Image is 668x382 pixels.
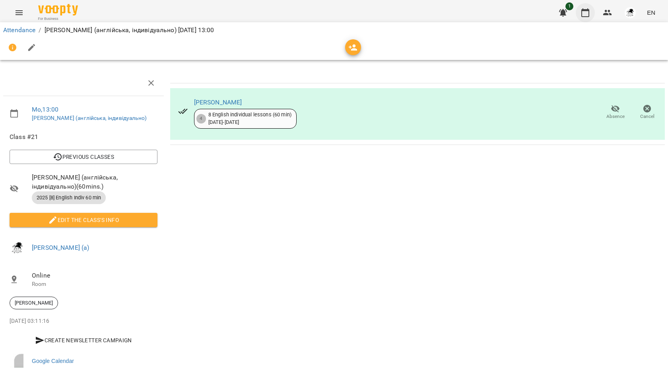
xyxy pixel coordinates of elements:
[3,351,164,371] a: Google Calendar
[10,317,157,325] p: [DATE] 03:11:16
[10,132,157,142] span: Class #21
[32,244,89,251] a: [PERSON_NAME] (а)
[10,333,157,347] button: Create Newsletter Campaign
[625,7,636,18] img: c09839ea023d1406ff4d1d49130fd519.png
[3,25,665,35] nav: breadcrumb
[10,299,58,307] span: [PERSON_NAME]
[10,213,157,227] button: Edit the class's Info
[10,150,157,164] button: Previous Classes
[640,113,654,120] span: Cancel
[32,106,58,113] a: Mo , 13:00
[32,173,157,191] span: [PERSON_NAME] (англійська, індивідуально) ( 60 mins. )
[39,25,41,35] li: /
[38,4,78,15] img: Voopty Logo
[631,101,663,123] button: Cancel
[38,16,78,21] span: For Business
[194,98,242,106] a: [PERSON_NAME]
[32,271,157,280] span: Online
[644,5,658,20] button: EN
[196,114,206,123] div: 4
[32,194,106,201] span: 2025 [8] English Indiv 60 min
[13,336,154,345] span: Create Newsletter Campaign
[32,280,157,288] p: Room
[600,101,631,123] button: Absence
[647,8,655,17] span: EN
[606,113,625,120] span: Absence
[208,111,291,126] div: 8 English individual lessons (60 min) [DATE] - [DATE]
[32,115,147,121] a: [PERSON_NAME] (англійська, індивідуально)
[10,240,25,256] img: c09839ea023d1406ff4d1d49130fd519.png
[10,3,29,22] button: Menu
[45,25,214,35] p: [PERSON_NAME] (англійська, індивідуально) [DATE] 13:00
[3,26,35,34] a: Attendance
[565,2,573,10] span: 1
[10,297,58,309] div: [PERSON_NAME]
[16,215,151,225] span: Edit the class's Info
[16,152,151,162] span: Previous Classes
